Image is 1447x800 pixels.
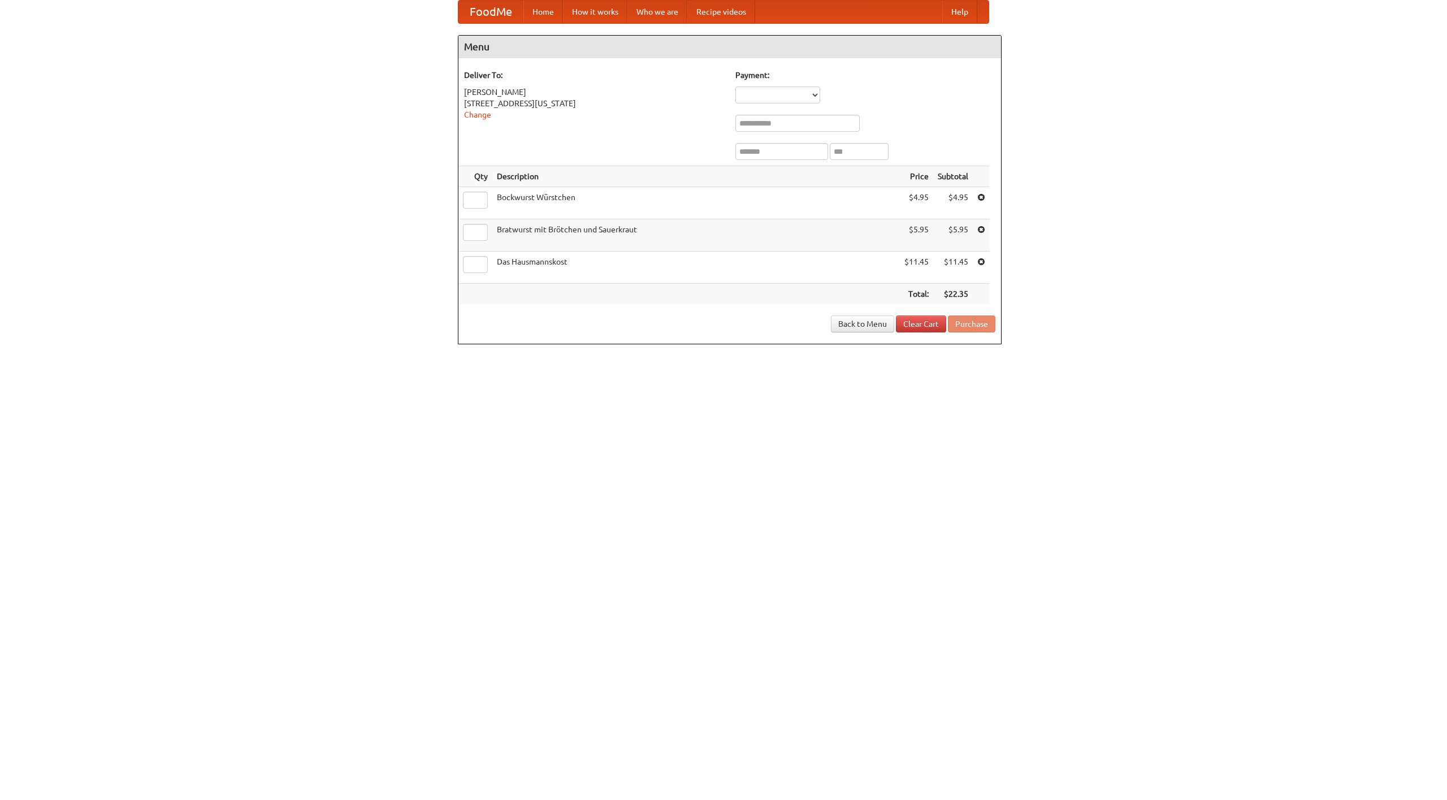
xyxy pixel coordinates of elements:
[933,187,973,219] td: $4.95
[896,315,946,332] a: Clear Cart
[464,87,724,98] div: [PERSON_NAME]
[563,1,627,23] a: How it works
[900,284,933,305] th: Total:
[933,252,973,284] td: $11.45
[458,36,1001,58] h4: Menu
[933,219,973,252] td: $5.95
[933,166,973,187] th: Subtotal
[942,1,977,23] a: Help
[831,315,894,332] a: Back to Menu
[492,252,900,284] td: Das Hausmannskost
[492,187,900,219] td: Bockwurst Würstchen
[933,284,973,305] th: $22.35
[458,1,523,23] a: FoodMe
[900,252,933,284] td: $11.45
[464,70,724,81] h5: Deliver To:
[900,166,933,187] th: Price
[492,219,900,252] td: Bratwurst mit Brötchen und Sauerkraut
[464,110,491,119] a: Change
[458,166,492,187] th: Qty
[492,166,900,187] th: Description
[464,98,724,109] div: [STREET_ADDRESS][US_STATE]
[735,70,995,81] h5: Payment:
[687,1,755,23] a: Recipe videos
[900,219,933,252] td: $5.95
[627,1,687,23] a: Who we are
[948,315,995,332] button: Purchase
[900,187,933,219] td: $4.95
[523,1,563,23] a: Home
